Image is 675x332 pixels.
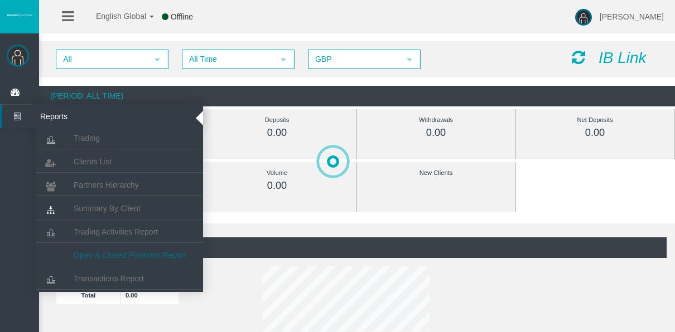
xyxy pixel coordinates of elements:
div: 0.00 [382,126,490,139]
a: Clients List [36,152,203,172]
div: Net Deposits [541,114,649,126]
img: logo.svg [6,13,33,17]
td: 0.00 [121,286,179,304]
span: select [153,55,162,64]
span: Open & Closed Positions Report [74,251,186,260]
span: All [57,51,147,68]
td: Total [56,286,121,304]
span: Trading [74,134,100,143]
a: Summary By Client [36,198,203,218]
a: Trading [36,128,203,148]
i: IB Link [599,49,647,66]
div: 0.00 [223,179,331,192]
span: GBP [309,51,399,68]
span: Reports [32,105,141,128]
div: (Period: All Time) [39,86,675,106]
span: Partners Hierarchy [74,180,139,189]
span: [PERSON_NAME] [600,12,664,21]
span: select [405,55,414,64]
div: Volume [223,167,331,179]
span: Trading Activities Report [74,227,158,236]
span: select [279,55,288,64]
a: Reports [2,105,203,128]
div: Deposits [223,114,331,126]
span: Transactions Report [74,274,144,283]
span: Clients List [74,157,112,166]
a: Transactions Report [36,268,203,289]
span: Summary By Client [74,204,141,213]
span: All Time [183,51,273,68]
div: Withdrawals [382,114,490,126]
a: Open & Closed Positions Report [36,245,203,265]
img: user-image [575,9,592,26]
div: 0.00 [541,126,649,139]
div: 0.00 [223,126,331,139]
span: English Global [81,12,146,21]
a: Partners Hierarchy [36,175,203,195]
a: Trading Activities Report [36,222,203,242]
span: Offline [171,12,193,21]
i: Reload Dashboard [572,50,585,65]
